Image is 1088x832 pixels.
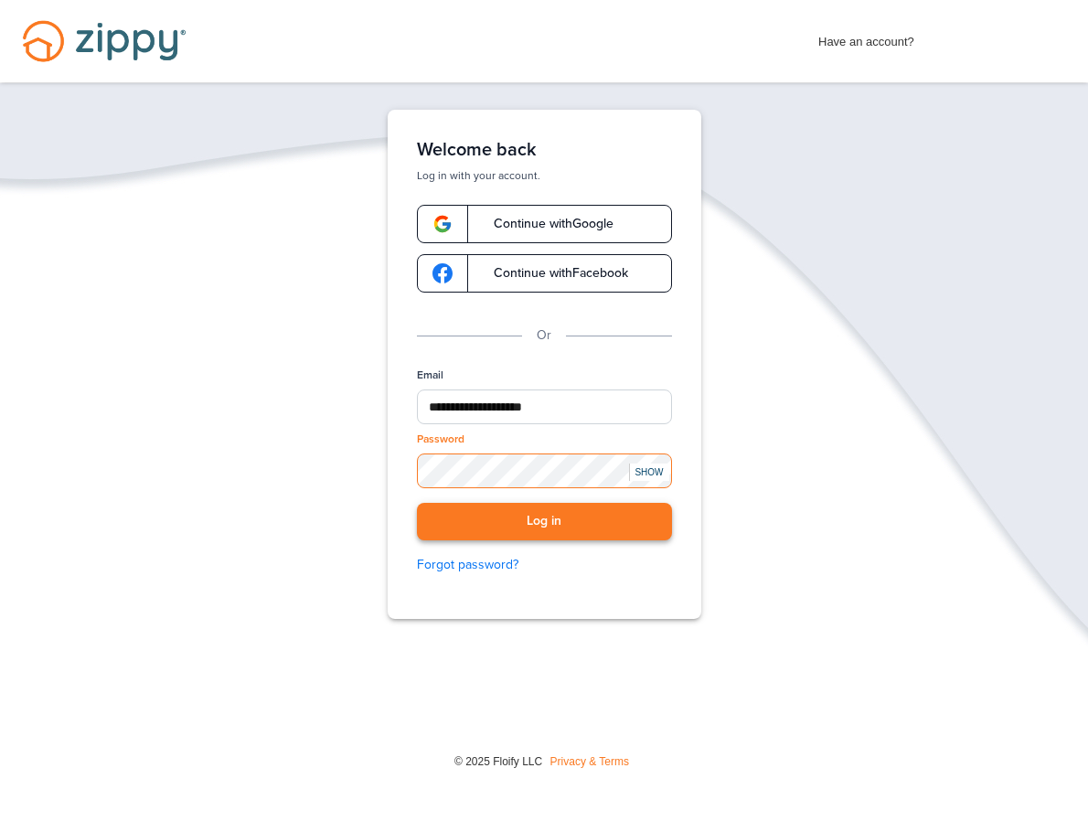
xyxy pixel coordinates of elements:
[417,389,672,424] input: Email
[417,139,672,161] h1: Welcome back
[475,218,613,230] span: Continue with Google
[629,464,669,481] div: SHOW
[417,368,443,383] label: Email
[417,503,672,540] button: Log in
[417,168,672,183] p: Log in with your account.
[417,432,464,447] label: Password
[417,254,672,293] a: google-logoContinue withFacebook
[432,263,453,283] img: google-logo
[417,453,672,488] input: Password
[537,325,551,346] p: Or
[550,755,629,768] a: Privacy & Terms
[417,205,672,243] a: google-logoContinue withGoogle
[417,555,672,575] a: Forgot password?
[432,214,453,234] img: google-logo
[475,267,628,280] span: Continue with Facebook
[454,755,542,768] span: © 2025 Floify LLC
[818,23,914,52] span: Have an account?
